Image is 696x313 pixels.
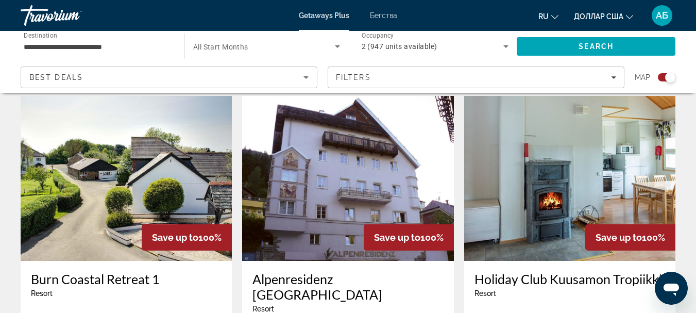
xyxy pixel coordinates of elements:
[474,271,665,287] a: Holiday Club Kuusamon Tropiikki
[21,96,232,261] img: Burn Coastal Retreat 1
[596,232,642,243] span: Save up to
[635,70,650,85] span: Map
[538,12,549,21] font: ru
[336,73,371,81] span: Filters
[364,224,454,251] div: 100%
[362,42,437,51] span: 2 (947 units available)
[29,71,309,84] mat-select: Sort by
[655,272,688,305] iframe: Кнопка запуска окна обмена сообщениями
[370,11,397,20] a: Бегства
[21,2,124,29] a: Травориум
[574,12,623,21] font: доллар США
[656,10,668,21] font: АБ
[29,73,83,81] span: Best Deals
[362,32,394,39] span: Occupancy
[152,232,198,243] span: Save up to
[24,31,57,39] span: Destination
[31,271,222,287] a: Burn Coastal Retreat 1
[538,9,558,24] button: Изменить язык
[142,224,232,251] div: 100%
[299,11,349,20] a: Getaways Plus
[328,67,624,88] button: Filters
[579,42,614,51] span: Search
[464,96,675,261] img: Holiday Club Kuusamon Tropiikki
[374,232,420,243] span: Save up to
[649,5,675,26] button: Меню пользователя
[585,224,675,251] div: 100%
[474,289,496,298] span: Resort
[31,289,53,298] span: Resort
[242,96,453,261] img: Alpenresidenz Bad Gastein
[517,37,675,56] button: Search
[574,9,633,24] button: Изменить валюту
[252,305,274,313] span: Resort
[193,43,248,51] span: All Start Months
[252,271,443,302] a: Alpenresidenz [GEOGRAPHIC_DATA]
[24,41,171,53] input: Select destination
